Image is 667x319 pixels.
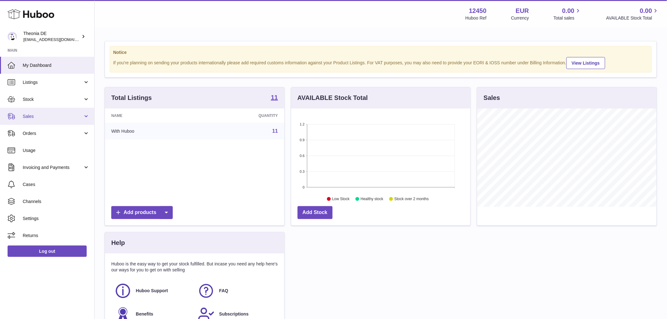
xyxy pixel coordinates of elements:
[105,123,200,139] td: With Huboo
[23,96,83,102] span: Stock
[113,56,648,69] div: If you're planning on sending your products internationally please add required customs informati...
[113,49,648,55] strong: Notice
[23,79,83,85] span: Listings
[23,130,83,136] span: Orders
[303,185,304,189] text: 0
[23,233,90,239] span: Returns
[394,197,429,201] text: Stock over 2 months
[606,15,659,21] span: AVAILABLE Stock Total
[105,108,200,123] th: Name
[219,311,248,317] span: Subscriptions
[136,288,168,294] span: Huboo Support
[198,282,275,299] a: FAQ
[298,94,368,102] h3: AVAILABLE Stock Total
[300,170,304,173] text: 0.3
[332,197,350,201] text: Low Stock
[23,62,90,68] span: My Dashboard
[8,32,17,41] img: info-de@theonia.com
[111,206,173,219] a: Add products
[23,216,90,222] span: Settings
[361,197,384,201] text: Healthy stock
[200,108,284,123] th: Quantity
[516,7,529,15] strong: EUR
[111,94,152,102] h3: Total Listings
[466,15,487,21] div: Huboo Ref
[23,199,90,205] span: Channels
[469,7,487,15] strong: 12450
[8,246,87,257] a: Log out
[111,239,125,247] h3: Help
[271,94,278,102] a: 11
[300,138,304,142] text: 0.9
[272,128,278,134] a: 11
[271,94,278,101] strong: 11
[562,7,575,15] span: 0.00
[554,15,582,21] span: Total sales
[23,165,83,171] span: Invoicing and Payments
[566,57,605,69] a: View Listings
[219,288,228,294] span: FAQ
[298,206,333,219] a: Add Stock
[114,282,191,299] a: Huboo Support
[23,182,90,188] span: Cases
[300,154,304,158] text: 0.6
[554,7,582,21] a: 0.00 Total sales
[23,148,90,154] span: Usage
[111,261,278,273] p: Huboo is the easy way to get your stock fulfilled. But incase you need any help here's our ways f...
[640,7,652,15] span: 0.00
[23,113,83,119] span: Sales
[136,311,153,317] span: Benefits
[23,37,93,42] span: [EMAIL_ADDRESS][DOMAIN_NAME]
[300,122,304,126] text: 1.2
[484,94,500,102] h3: Sales
[511,15,529,21] div: Currency
[606,7,659,21] a: 0.00 AVAILABLE Stock Total
[23,31,80,43] div: Theonia DE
